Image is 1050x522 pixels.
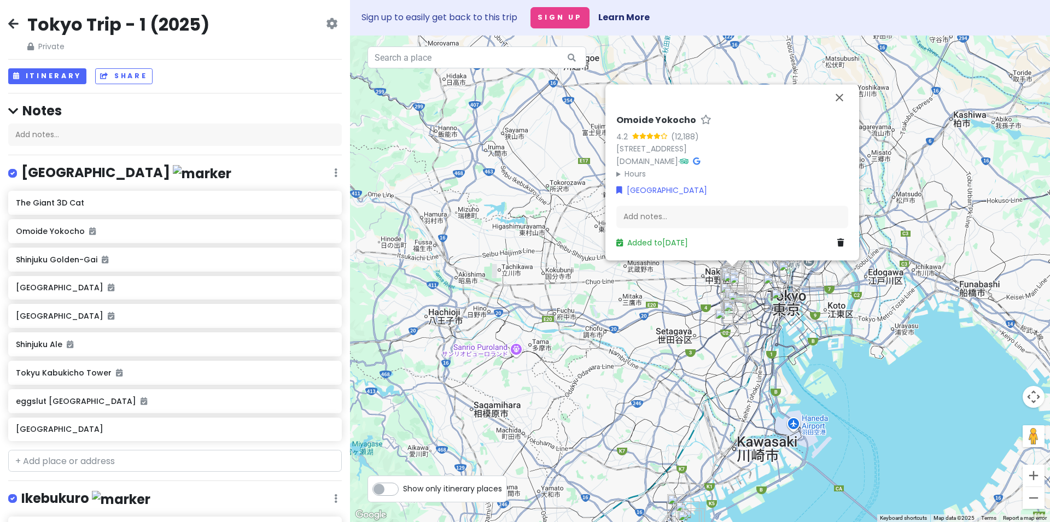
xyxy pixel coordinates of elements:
h6: [GEOGRAPHIC_DATA] [16,424,334,434]
div: Shinjuku Golden-Gai [725,265,749,289]
div: 4.2 [616,131,632,143]
h4: Ikebukuro [21,490,150,508]
a: Delete place [837,237,848,249]
div: Meiji Jingu [720,283,744,307]
a: Learn More [598,11,650,24]
div: Miyashita Park [722,297,746,321]
a: Added to[DATE] [616,238,688,249]
span: Map data ©2025 [934,515,975,521]
button: Sign Up [530,7,590,28]
i: Google Maps [693,158,700,166]
button: Keyboard shortcuts [880,514,927,522]
div: Omoide Yokocho [720,266,744,290]
h6: The Giant 3D Cat [16,198,334,208]
div: SAKE MARKET Shinjuku [726,268,750,292]
button: Zoom out [1023,487,1045,509]
a: Star place [701,115,711,127]
div: Imperial Palace [763,274,787,298]
h6: Omoide Yokocho [16,226,334,236]
summary: Hours [616,168,848,180]
i: Added to itinerary [141,397,147,405]
h4: [GEOGRAPHIC_DATA] [21,164,231,182]
i: Added to itinerary [89,227,96,235]
i: Added to itinerary [102,256,108,263]
div: Minatomirai Mirai 21 [667,494,691,518]
a: Terms [981,515,996,521]
div: Tokyu Kabukicho Tower [721,263,745,288]
h6: [GEOGRAPHIC_DATA] [16,311,334,321]
input: + Add place or address [8,450,342,472]
div: Akihabara [780,257,804,281]
h4: Notes [8,102,342,119]
img: marker [92,491,150,508]
div: Shibuya Sky [722,300,746,324]
div: Add notes... [616,206,848,228]
i: Added to itinerary [116,369,122,377]
div: Uniqlo Ginza Flagship Store [771,289,795,313]
a: Report a map error [1003,515,1047,521]
button: Map camera controls [1023,386,1045,408]
h6: Omoide Yokocho [616,115,696,127]
button: Zoom in [1023,465,1045,486]
span: Private [27,40,209,52]
i: Added to itinerary [67,341,73,348]
input: Search a place [367,46,586,68]
button: Close [826,85,853,111]
a: [STREET_ADDRESS] [616,144,687,155]
div: The Giant 3D Cat [721,267,745,291]
a: [DOMAIN_NAME] [616,156,678,167]
h6: Shinjuku Ale [16,339,334,349]
div: Shibuya Stream [723,301,747,325]
a: [GEOGRAPHIC_DATA] [616,185,707,197]
div: Taproom pherment [729,268,753,292]
i: Added to itinerary [108,284,114,291]
h6: Tokyu Kabukicho Tower [16,368,334,378]
button: Drag Pegman onto the map to open Street View [1023,425,1045,447]
div: Shinjuku Ale [722,265,746,289]
h6: [GEOGRAPHIC_DATA] [16,283,334,292]
div: Starbucks Reserve Roastery Tokyo [715,309,739,333]
button: Share [95,68,152,84]
div: · [616,115,848,180]
button: Itinerary [8,68,86,84]
img: Google [353,508,389,522]
img: marker [173,165,231,182]
div: (12,188) [671,131,699,143]
h6: Shinjuku Golden-Gai [16,255,334,265]
div: Takashimaya Times Square [723,272,747,296]
div: Tokyu Plaza Harajuku (Harakado) [725,290,749,314]
i: Tripadvisor [680,158,689,166]
a: Open this area in Google Maps (opens a new window) [353,508,389,522]
i: Added to itinerary [108,312,114,320]
span: Show only itinerary places [403,483,502,495]
div: Niku-ya-Yokocho Eat-All-You-Can Wagyu Beef Akihabara [778,261,802,285]
div: eggslut Shinjuku Southern Terrace [721,271,745,295]
h2: Tokyo Trip - 1 (2025) [27,13,209,36]
div: Hachiko Statue [721,300,745,324]
h6: eggslut [GEOGRAPHIC_DATA] [16,396,334,406]
div: Add notes... [8,124,342,146]
div: Omotesando Hills [727,291,751,315]
div: Shinjuku Gyoen National Garden [729,274,753,298]
div: Takeshita Street [724,287,748,311]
